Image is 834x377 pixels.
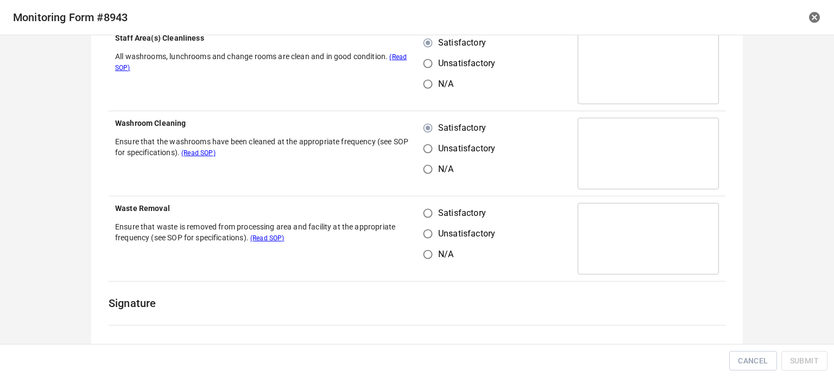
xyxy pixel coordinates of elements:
[115,51,410,73] p: All washrooms, lunchrooms and change rooms are clean and in good condition.
[115,221,410,243] p: Ensure that waste is removed from processing area and facility at the appropriate frequency (see ...
[438,142,495,155] span: Unsatisfactory
[438,207,486,220] span: Satisfactory
[115,119,186,127] b: Washroom Cleaning
[438,248,453,261] span: N/A
[438,122,486,135] span: Satisfactory
[424,203,504,265] div: s/u
[115,34,204,42] b: Staff Area(s) Cleanliness
[109,295,725,312] h6: Signature
[438,57,495,70] span: Unsatisfactory
[438,163,453,176] span: N/A
[438,227,495,240] span: Unsatisfactory
[738,354,768,368] span: Cancel
[13,9,552,26] h6: Monitoring Form # 8943
[424,118,504,180] div: s/u
[115,204,170,213] b: Waste Removal
[115,136,410,158] p: Ensure that the washrooms have been cleaned at the appropriate frequency (see SOP for specificati...
[438,36,486,49] span: Satisfactory
[181,149,216,157] span: (Read SOP)
[250,234,285,242] span: (Read SOP)
[729,351,776,371] button: Cancel
[424,33,504,94] div: s/u
[438,78,453,91] span: N/A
